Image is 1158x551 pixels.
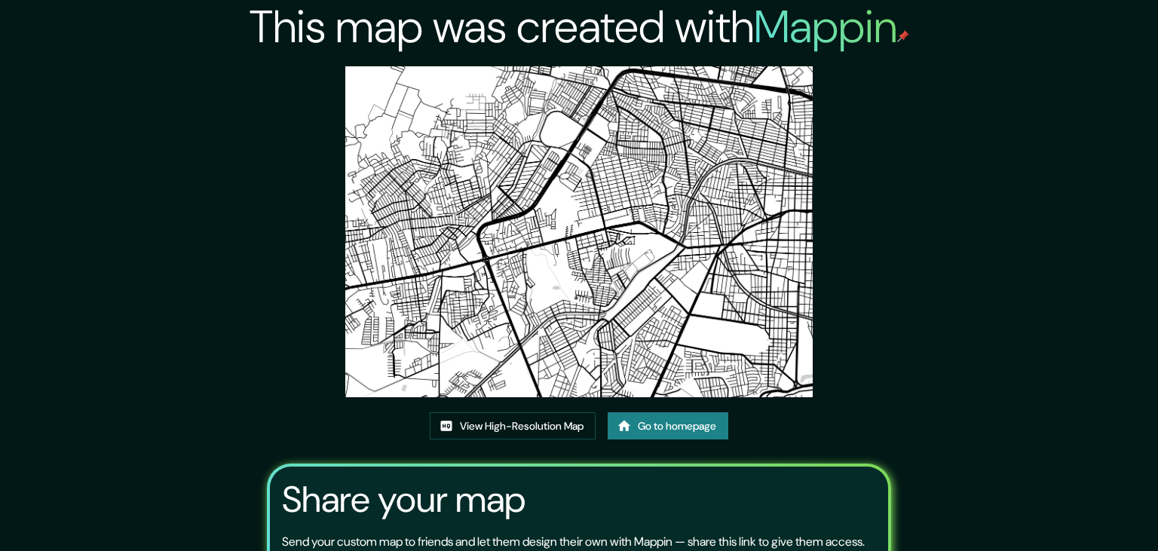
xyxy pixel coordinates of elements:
img: created-map [345,66,813,397]
a: View High-Resolution Map [430,412,596,440]
p: Send your custom map to friends and let them design their own with Mappin — share this link to gi... [282,533,865,551]
img: mappin-pin [897,30,909,42]
a: Go to homepage [608,412,728,440]
h3: Share your map [282,479,525,521]
iframe: Help widget launcher [1024,492,1141,534]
